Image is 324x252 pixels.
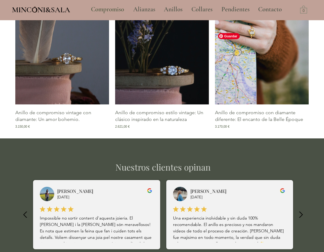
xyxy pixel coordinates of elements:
[115,109,209,123] p: Anillo de compromiso estilo vintage: Un clásico inspirado en la naturaleza
[115,161,211,173] span: Nuestros clientes opinan
[215,124,229,129] span: 3.170,00 €
[254,2,287,17] a: Contacto
[303,9,305,13] text: 0
[218,33,240,39] span: Guardar
[57,194,143,200] p: [DATE]
[88,2,127,17] p: Compromiso
[86,2,129,17] a: Compromiso
[187,2,217,17] a: Collares
[15,124,30,129] span: 3.150,00 €
[215,109,309,123] p: Anillo de compromiso con diamante diferente: El encanto de la Belle Époque
[57,188,143,194] h2: [PERSON_NAME]
[115,124,130,129] span: 2.621,00 €
[15,109,109,123] p: Anillo de compromiso vintage con diamante: Un amor bohemio.
[161,2,186,17] p: Anillos
[15,11,109,129] div: Galería de Anillo de compromiso vintage con diamante: Un amor bohemio.
[12,4,70,14] a: MINCONI&SALA
[115,11,209,129] div: Galería de Anillo de compromiso estilo vintage: Un clásico inspirado en la naturaleza
[215,11,309,129] div: Galería de Anillo de compromiso con diamante diferente: El encanto de la Belle Époque
[218,2,253,17] p: Pendientes
[215,109,309,129] a: Anillo de compromiso con diamante diferente: El encanto de la Belle Époque3.170,00 €
[255,2,285,17] p: Contacto
[115,109,209,129] a: Anillo de compromiso estilo vintage: Un clásico inspirado en la naturaleza2.621,00 €
[188,2,216,17] p: Collares
[217,2,254,17] a: Pendientes
[300,5,307,13] a: Carrito con 0 ítems
[32,6,37,13] img: Minconi Sala
[129,2,159,17] a: Alianzas
[173,215,286,247] p: Una experiencia inolvidable y sin duda 100% recomendable. El anillo es precioso y nos mandaron ví...
[190,194,276,200] p: [DATE]
[12,5,70,14] span: MINCONI&SALA
[15,109,109,129] a: Anillo de compromiso vintage con diamante: Un amor bohemio.3.150,00 €
[130,2,158,17] p: Alianzas
[74,2,299,17] nav: Sitio
[159,2,187,17] a: Anillos
[190,188,276,194] h2: [PERSON_NAME]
